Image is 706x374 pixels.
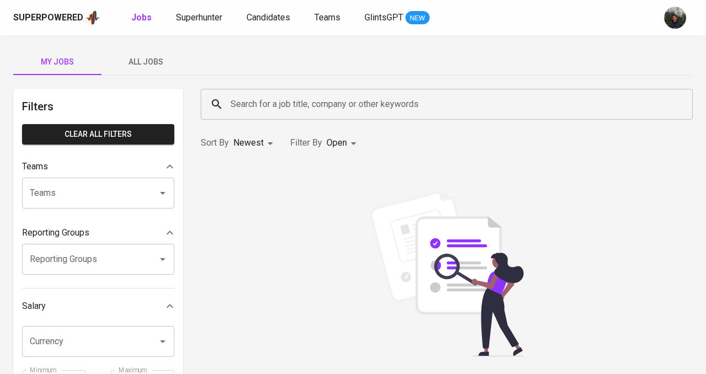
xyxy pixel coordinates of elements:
[20,55,95,69] span: My Jobs
[365,11,430,25] a: GlintsGPT NEW
[22,295,174,317] div: Salary
[290,136,322,149] p: Filter By
[176,12,222,23] span: Superhunter
[131,11,154,25] a: Jobs
[327,137,347,148] span: Open
[13,12,83,24] div: Superpowered
[247,12,290,23] span: Candidates
[108,55,183,69] span: All Jobs
[664,7,686,29] img: glenn@glints.com
[155,252,170,267] button: Open
[22,124,174,145] button: Clear All filters
[131,12,152,23] b: Jobs
[22,156,174,178] div: Teams
[85,9,100,26] img: app logo
[22,222,174,244] div: Reporting Groups
[314,11,343,25] a: Teams
[201,136,229,149] p: Sort By
[247,11,292,25] a: Candidates
[13,9,100,26] a: Superpoweredapp logo
[22,226,89,239] p: Reporting Groups
[314,12,340,23] span: Teams
[22,300,46,313] p: Salary
[22,160,48,173] p: Teams
[365,12,403,23] span: GlintsGPT
[327,133,360,153] div: Open
[31,127,165,141] span: Clear All filters
[155,185,170,201] button: Open
[364,191,529,356] img: file_searching.svg
[155,334,170,349] button: Open
[233,133,277,153] div: Newest
[22,98,174,115] h6: Filters
[233,136,264,149] p: Newest
[405,13,430,24] span: NEW
[176,11,224,25] a: Superhunter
